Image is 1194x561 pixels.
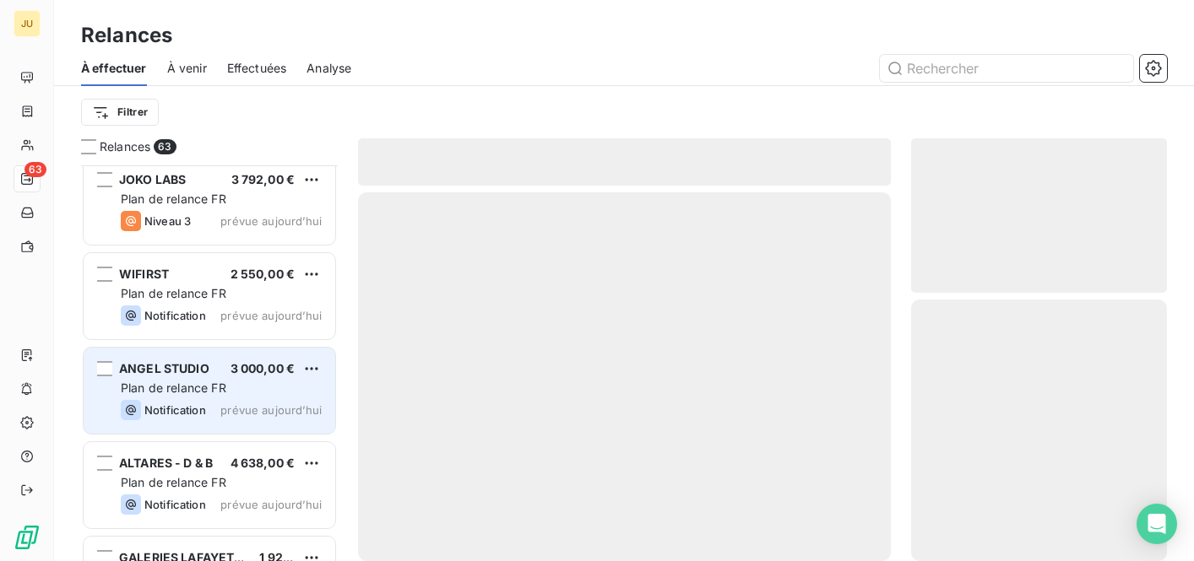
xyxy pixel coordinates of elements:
[231,361,296,375] span: 3 000,00 €
[119,361,209,375] span: ANGEL STUDIO
[14,524,41,551] img: Logo LeanPay
[121,286,226,300] span: Plan de relance FR
[81,99,159,126] button: Filtrer
[231,172,296,186] span: 3 792,00 €
[1137,504,1177,544] div: Open Intercom Messenger
[100,138,150,155] span: Relances
[119,456,213,470] span: ALTARES - D & B
[144,403,206,417] span: Notification
[154,139,176,154] span: 63
[121,380,226,395] span: Plan de relance FR
[121,191,226,206] span: Plan de relance FR
[119,267,169,281] span: WIFIRST
[167,60,207,77] span: À venir
[227,60,287,77] span: Effectuées
[24,162,46,177] span: 63
[81,165,338,561] div: grid
[220,403,322,417] span: prévue aujourd’hui
[231,456,296,470] span: 4 638,00 €
[220,214,322,228] span: prévue aujourd’hui
[144,214,191,228] span: Niveau 3
[144,309,206,322] span: Notification
[81,20,172,51] h3: Relances
[307,60,351,77] span: Analyse
[121,475,226,489] span: Plan de relance FR
[231,267,296,281] span: 2 550,00 €
[144,498,206,511] span: Notification
[880,55,1133,82] input: Rechercher
[119,172,186,186] span: JOKO LABS
[220,498,322,511] span: prévue aujourd’hui
[220,309,322,322] span: prévue aujourd’hui
[14,10,41,37] div: JU
[81,60,147,77] span: À effectuer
